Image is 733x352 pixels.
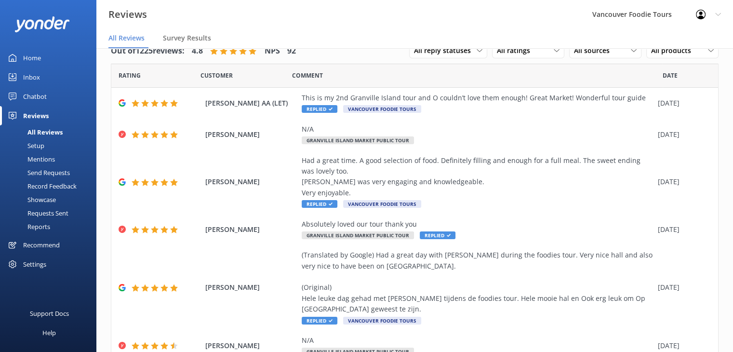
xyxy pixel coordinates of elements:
div: Reviews [23,106,49,125]
div: Home [23,48,41,68]
div: (Translated by Google) Had a great day with [PERSON_NAME] during the foodies tour. Very nice hall... [302,250,653,314]
span: All products [651,45,697,56]
div: Record Feedback [6,179,77,193]
div: Mentions [6,152,55,166]
span: Granville Island Market Public Tour [302,231,414,239]
div: Requests Sent [6,206,68,220]
div: [DATE] [658,340,706,351]
div: Chatbot [23,87,47,106]
div: N/A [302,124,653,135]
div: Help [42,323,56,342]
h4: 4.8 [192,45,203,57]
div: Reports [6,220,50,233]
span: All ratings [497,45,536,56]
div: Settings [23,255,46,274]
h4: Out of 1225 reviews: [111,45,185,57]
div: [DATE] [658,282,706,293]
div: [DATE] [658,176,706,187]
a: Mentions [6,152,96,166]
div: All Reviews [6,125,63,139]
div: N/A [302,335,653,346]
span: Date [663,71,678,80]
div: [DATE] [658,129,706,140]
a: Send Requests [6,166,96,179]
span: Vancouver Foodie Tours [343,317,421,325]
a: Showcase [6,193,96,206]
span: [PERSON_NAME] [205,224,297,235]
div: This is my 2nd Granville Island tour and O couldn’t love them enough! Great Market! Wonderful tou... [302,93,653,103]
h4: NPS [265,45,280,57]
span: [PERSON_NAME] [205,176,297,187]
span: Vancouver Foodie Tours [343,200,421,208]
span: Granville Island Market Public Tour [302,136,414,144]
span: All reply statuses [414,45,477,56]
div: [DATE] [658,224,706,235]
a: Reports [6,220,96,233]
h3: Reviews [108,7,147,22]
span: Date [200,71,233,80]
span: Date [119,71,141,80]
div: Setup [6,139,44,152]
span: [PERSON_NAME] [205,282,297,293]
a: All Reviews [6,125,96,139]
span: Replied [302,317,337,325]
span: Survey Results [163,33,211,43]
img: yonder-white-logo.png [14,16,70,32]
span: All Reviews [108,33,145,43]
div: Had a great time. A good selection of food. Definitely filling and enough for a full meal. The sw... [302,155,653,199]
div: Support Docs [30,304,69,323]
span: Vancouver Foodie Tours [343,105,421,113]
div: [DATE] [658,98,706,108]
span: [PERSON_NAME] [205,340,297,351]
span: [PERSON_NAME] [205,129,297,140]
div: Recommend [23,235,60,255]
span: Replied [302,105,337,113]
h4: 92 [287,45,296,57]
span: All sources [574,45,615,56]
span: Replied [302,200,337,208]
a: Requests Sent [6,206,96,220]
div: Inbox [23,68,40,87]
span: Replied [420,231,455,239]
a: Setup [6,139,96,152]
a: Record Feedback [6,179,96,193]
div: Absolutely loved our tour thank you [302,219,653,230]
span: Question [292,71,323,80]
div: Send Requests [6,166,70,179]
div: Showcase [6,193,56,206]
span: [PERSON_NAME] AA (LET) [205,98,297,108]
